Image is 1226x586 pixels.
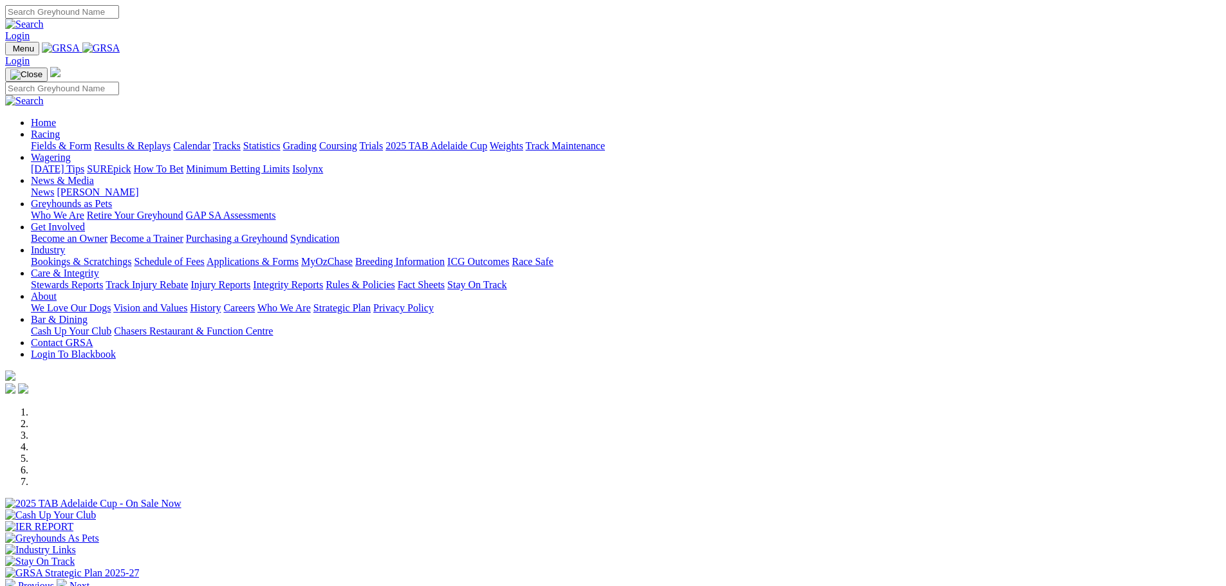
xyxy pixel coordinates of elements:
a: Wagering [31,152,71,163]
img: 2025 TAB Adelaide Cup - On Sale Now [5,498,181,509]
a: Stay On Track [447,279,506,290]
div: Industry [31,256,1221,268]
a: [DATE] Tips [31,163,84,174]
a: Bar & Dining [31,314,88,325]
a: Statistics [243,140,281,151]
a: Become a Trainer [110,233,183,244]
div: Bar & Dining [31,325,1221,337]
div: Racing [31,140,1221,152]
img: GRSA [82,42,120,54]
a: Trials [359,140,383,151]
a: Calendar [173,140,210,151]
a: 2025 TAB Adelaide Cup [385,140,487,151]
a: ICG Outcomes [447,256,509,267]
a: Tracks [213,140,241,151]
a: Purchasing a Greyhound [186,233,288,244]
a: Schedule of Fees [134,256,204,267]
button: Toggle navigation [5,42,39,55]
a: GAP SA Assessments [186,210,276,221]
a: Who We Are [31,210,84,221]
div: Wagering [31,163,1221,175]
a: Racing [31,129,60,140]
a: Strategic Plan [313,302,371,313]
div: Greyhounds as Pets [31,210,1221,221]
a: Fields & Form [31,140,91,151]
a: Greyhounds as Pets [31,198,112,209]
img: logo-grsa-white.png [50,67,60,77]
a: Who We Are [257,302,311,313]
img: GRSA [42,42,80,54]
a: Bookings & Scratchings [31,256,131,267]
img: IER REPORT [5,521,73,533]
img: Search [5,95,44,107]
a: Track Injury Rebate [106,279,188,290]
img: twitter.svg [18,383,28,394]
a: Contact GRSA [31,337,93,348]
a: Vision and Values [113,302,187,313]
a: Integrity Reports [253,279,323,290]
img: Search [5,19,44,30]
a: Breeding Information [355,256,445,267]
a: Applications & Forms [207,256,299,267]
img: logo-grsa-white.png [5,371,15,381]
a: Grading [283,140,317,151]
img: Close [10,69,42,80]
a: Rules & Policies [326,279,395,290]
a: Fact Sheets [398,279,445,290]
a: Stewards Reports [31,279,103,290]
a: Home [31,117,56,128]
a: About [31,291,57,302]
a: SUREpick [87,163,131,174]
a: Results & Replays [94,140,171,151]
a: Injury Reports [190,279,250,290]
img: Greyhounds As Pets [5,533,99,544]
a: Weights [490,140,523,151]
a: Login [5,30,30,41]
input: Search [5,82,119,95]
a: Login To Blackbook [31,349,116,360]
a: Minimum Betting Limits [186,163,290,174]
a: Privacy Policy [373,302,434,313]
a: Become an Owner [31,233,107,244]
a: Careers [223,302,255,313]
a: We Love Our Dogs [31,302,111,313]
a: Login [5,55,30,66]
div: News & Media [31,187,1221,198]
div: Care & Integrity [31,279,1221,291]
a: Retire Your Greyhound [87,210,183,221]
a: Isolynx [292,163,323,174]
a: Industry [31,244,65,255]
a: Coursing [319,140,357,151]
img: Stay On Track [5,556,75,567]
a: News [31,187,54,197]
img: facebook.svg [5,383,15,394]
span: Menu [13,44,34,53]
a: History [190,302,221,313]
img: Cash Up Your Club [5,509,96,521]
a: Get Involved [31,221,85,232]
a: Race Safe [512,256,553,267]
a: How To Bet [134,163,184,174]
img: GRSA Strategic Plan 2025-27 [5,567,139,579]
img: Industry Links [5,544,76,556]
a: Care & Integrity [31,268,99,279]
a: News & Media [31,175,94,186]
a: [PERSON_NAME] [57,187,138,197]
a: Syndication [290,233,339,244]
a: Track Maintenance [526,140,605,151]
input: Search [5,5,119,19]
div: About [31,302,1221,314]
a: Chasers Restaurant & Function Centre [114,325,273,336]
div: Get Involved [31,233,1221,244]
a: MyOzChase [301,256,353,267]
a: Cash Up Your Club [31,325,111,336]
button: Toggle navigation [5,68,48,82]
